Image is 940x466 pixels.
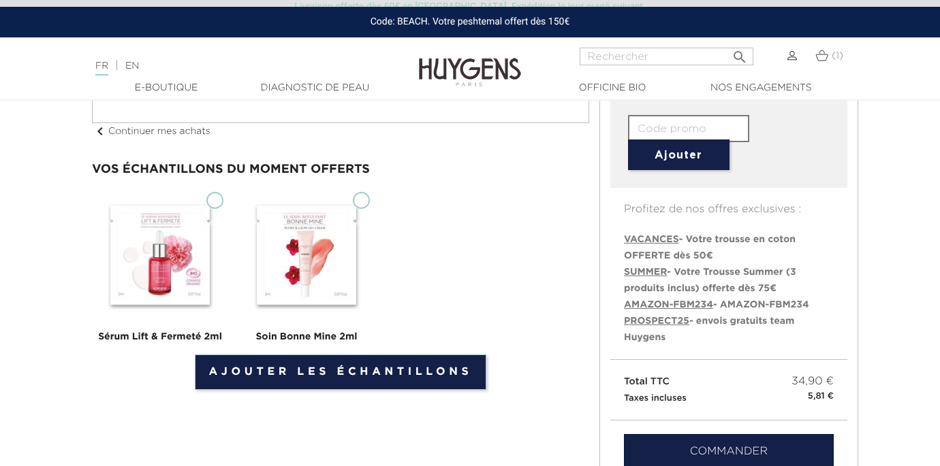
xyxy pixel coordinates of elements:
[89,58,381,74] div: |
[92,330,228,344] div: Sérum Lift & Fermeté 2ml
[125,61,139,71] a: EN
[238,187,375,323] img: echantillons.jpg
[610,188,847,218] p: Profitez de nos offres exclusives :
[624,300,713,310] span: AMAZON-FBM234
[693,81,829,95] a: Nos engagements
[419,36,521,88] img: Huygens
[732,45,748,61] i: 
[92,187,228,323] img: kit-jour-et-nuit.jpg
[815,50,843,61] a: (1)
[832,51,843,61] span: (1)
[95,61,108,76] a: FR
[628,139,730,170] button: Ajouter
[624,316,794,342] span: - envois gratuits team Huygens
[195,354,487,390] a: Ajouter les échantillons
[624,267,667,277] span: SUMMER
[92,163,589,177] div: Vos échantillons du moment offerts
[624,267,796,293] span: - Votre Trousse Summer (3 produits inclus) offerte dès 75€
[624,316,689,326] span: PROSPECT25
[727,44,752,62] button: 
[206,192,223,209] input: Sérum Lift & Fermeté 2ml
[238,330,375,344] div: Soin Bonne Mine 2ml
[808,390,834,403] small: 5,81 €
[92,123,108,139] i: chevron_left
[92,127,210,136] a: chevron_leftContinuer mes achats
[580,48,753,65] input: Rechercher
[624,300,809,310] span: - AMAZON-FBM234
[98,81,234,95] a: E-Boutique
[624,377,670,386] span: Total TTC
[353,192,370,209] input: Soin Bonne Mine 2ml
[628,115,749,142] input: Code promo
[624,235,796,261] span: - Votre trousse en coton OFFERTE dès 50€
[624,394,687,403] small: Taxes incluses
[624,235,679,244] span: VACANCES
[247,81,383,95] a: Diagnostic de peau
[544,81,680,95] a: Officine Bio
[792,373,834,390] span: 34,90 €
